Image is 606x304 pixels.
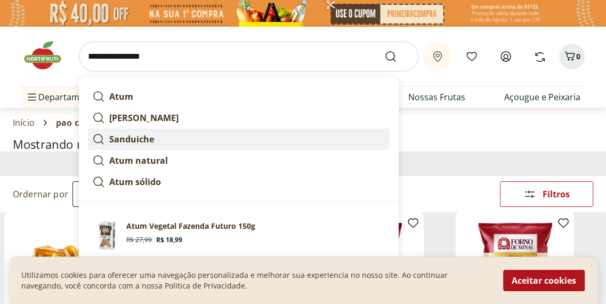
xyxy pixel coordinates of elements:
[500,181,593,207] button: Filtros
[523,188,536,201] svg: Abrir Filtros
[88,255,390,293] a: PrincipalAtum Sólido Natural Gomes Da Costa 170GrR$ 14,99
[21,39,75,71] img: Hortifruti
[88,129,390,150] a: Sanduiche
[109,155,168,166] strong: Atum natural
[156,236,182,244] span: R$ 18,99
[88,171,390,193] a: Atum sólido
[543,190,570,198] span: Filtros
[56,118,119,127] span: pao com atum
[559,44,585,69] button: Carrinho
[26,84,102,110] span: Departamentos
[109,112,179,124] strong: [PERSON_NAME]
[13,138,593,151] h1: Mostrando resultados para:
[109,91,133,102] strong: Atum
[13,118,35,127] a: Início
[126,236,152,244] span: R$ 27,99
[26,84,38,110] button: Menu
[126,221,255,231] p: Atum Vegetal Fazenda Futuro 150g
[576,51,580,61] span: 0
[88,150,390,171] a: Atum natural
[92,221,122,251] img: Atum Vegetal Fazenda Futuro 150g
[88,217,390,255] a: Atum Vegetal Fazenda Futuro 150gAtum Vegetal Fazenda Futuro 150gR$ 27,99R$ 18,99
[21,270,490,291] p: Utilizamos cookies para oferecer uma navegação personalizada e melhorar sua experiencia no nosso ...
[13,188,68,200] label: Ordernar por
[384,50,410,63] button: Submit Search
[88,107,390,129] a: [PERSON_NAME]
[109,133,154,145] strong: Sanduiche
[503,270,585,291] button: Aceitar cookies
[504,91,580,103] a: Açougue e Peixaria
[79,42,418,71] input: search
[109,176,161,188] strong: Atum sólido
[408,91,465,103] a: Nossas Frutas
[88,86,390,107] a: Atum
